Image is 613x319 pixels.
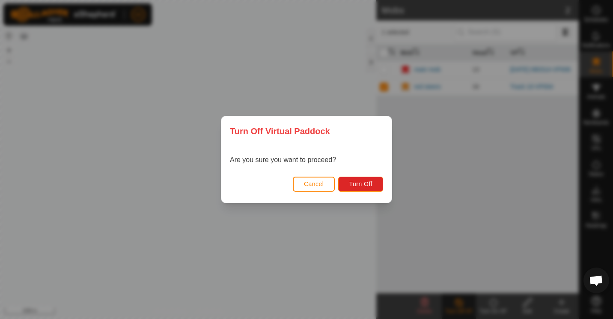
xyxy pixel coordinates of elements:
span: Turn Off [349,181,372,187]
span: Cancel [304,181,324,187]
p: Are you sure you want to proceed? [230,155,336,165]
button: Cancel [293,177,335,192]
div: Open chat [583,268,609,293]
button: Turn Off [338,177,383,192]
span: Turn Off Virtual Paddock [230,125,330,138]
